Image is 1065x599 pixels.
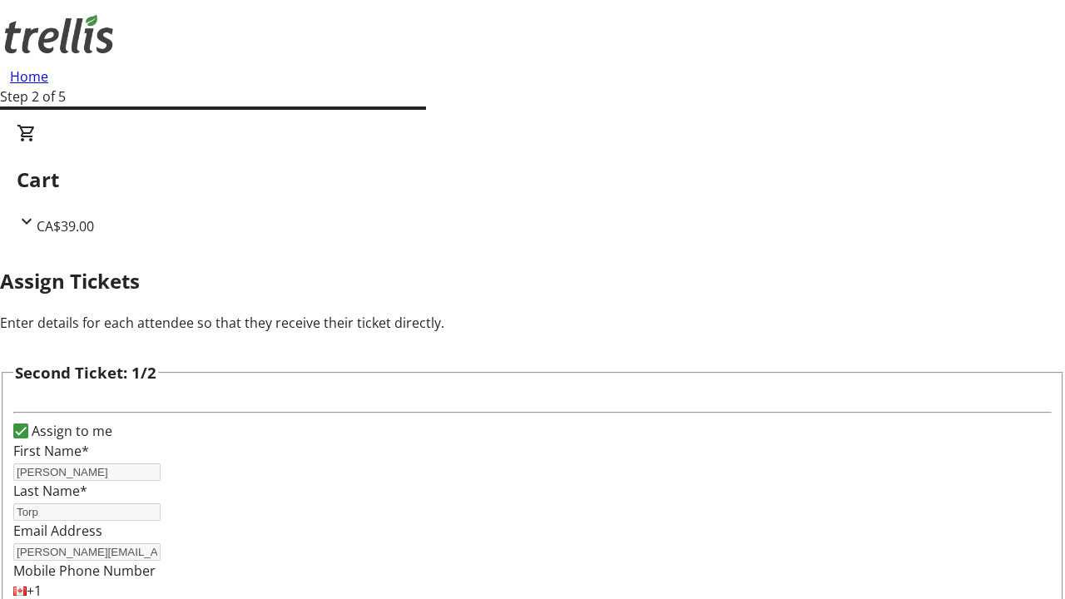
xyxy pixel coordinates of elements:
[15,361,156,384] h3: Second Ticket: 1/2
[13,522,102,540] label: Email Address
[13,562,156,580] label: Mobile Phone Number
[28,421,112,441] label: Assign to me
[17,123,1048,236] div: CartCA$39.00
[17,165,1048,195] h2: Cart
[13,442,89,460] label: First Name*
[13,482,87,500] label: Last Name*
[37,217,94,235] span: CA$39.00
